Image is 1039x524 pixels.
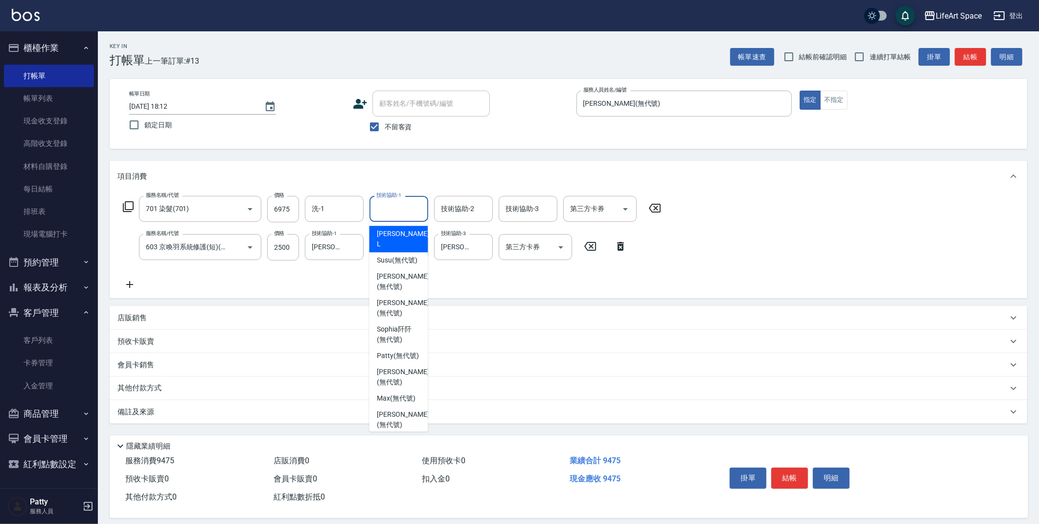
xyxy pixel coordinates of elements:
[30,507,80,516] p: 服務人員
[125,456,174,465] span: 服務消費 9475
[30,497,80,507] h5: Patty
[242,239,258,255] button: Open
[377,271,429,292] span: [PERSON_NAME] (無代號)
[771,468,808,488] button: 結帳
[919,48,950,66] button: 掛單
[376,191,401,199] label: 技術協助-1
[618,201,633,217] button: Open
[144,120,172,130] span: 鎖定日期
[274,474,317,483] span: 會員卡販賣 0
[4,155,94,178] a: 材料自購登錄
[422,456,465,465] span: 使用預收卡 0
[4,35,94,61] button: 櫃檯作業
[125,474,169,483] span: 預收卡販賣 0
[377,409,429,430] span: [PERSON_NAME] (無代號)
[730,48,774,66] button: 帳單速查
[312,230,337,237] label: 技術協助-1
[377,351,419,361] span: Patty (無代號)
[126,441,170,452] p: 隱藏業績明細
[377,324,420,345] span: Sophia阡阡 (無代號)
[920,6,986,26] button: LifeArt Space
[813,468,850,488] button: 明細
[377,298,429,318] span: [PERSON_NAME] (無代號)
[4,300,94,326] button: 客戶管理
[129,98,254,115] input: YYYY/MM/DD hh:mm
[110,353,1027,377] div: 會員卡銷售
[4,426,94,452] button: 會員卡管理
[110,53,145,67] h3: 打帳單
[799,52,847,62] span: 結帳前確認明細
[117,171,147,182] p: 項目消費
[274,191,284,199] label: 價格
[422,474,450,483] span: 扣入金 0
[117,383,166,394] p: 其他付款方式
[129,90,150,97] label: 帳單日期
[570,456,621,465] span: 業績合計 9475
[4,132,94,155] a: 高階收支登錄
[4,250,94,275] button: 預約管理
[4,401,94,427] button: 商品管理
[4,452,94,477] button: 紅利點數設定
[730,468,766,488] button: 掛單
[4,65,94,87] a: 打帳單
[274,456,309,465] span: 店販消費 0
[110,161,1027,192] div: 項目消費
[274,230,284,237] label: 價格
[870,52,911,62] span: 連續打單結帳
[146,191,179,199] label: 服務名稱/代號
[4,275,94,300] button: 報表及分析
[936,10,982,22] div: LifeArt Space
[8,497,27,516] img: Person
[4,375,94,397] a: 入金管理
[110,306,1027,330] div: 店販銷售
[385,122,412,132] span: 不留客資
[274,492,325,501] span: 紅利點數折抵 0
[991,48,1022,66] button: 明細
[4,178,94,200] a: 每日結帳
[117,360,154,370] p: 會員卡銷售
[110,400,1027,424] div: 備註及來源
[4,110,94,132] a: 現金收支登錄
[4,223,94,245] a: 現場電腦打卡
[110,330,1027,353] div: 預收卡販賣
[955,48,986,66] button: 結帳
[4,329,94,352] a: 客戶列表
[117,336,154,347] p: 預收卡販賣
[110,377,1027,400] div: 其他付款方式
[145,55,200,67] span: 上一筆訂單:#13
[4,200,94,223] a: 排班表
[800,91,821,110] button: 指定
[820,91,848,110] button: 不指定
[117,313,147,323] p: 店販銷售
[377,367,429,387] span: [PERSON_NAME] (無代號)
[553,239,569,255] button: Open
[4,87,94,110] a: 帳單列表
[12,9,40,21] img: Logo
[377,229,431,249] span: [PERSON_NAME] -L
[146,230,179,237] label: 服務名稱/代號
[583,86,626,94] label: 服務人員姓名/編號
[117,407,154,417] p: 備註及來源
[125,492,177,501] span: 其他付款方式 0
[570,474,621,483] span: 現金應收 9475
[377,393,416,404] span: Max (無代號)
[377,255,417,265] span: Susu (無代號)
[258,95,282,119] button: Choose date, selected date is 2025-08-16
[896,6,915,25] button: save
[990,7,1027,25] button: 登出
[4,352,94,374] a: 卡券管理
[242,201,258,217] button: Open
[441,230,466,237] label: 技術協助-3
[110,43,145,49] h2: Key In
